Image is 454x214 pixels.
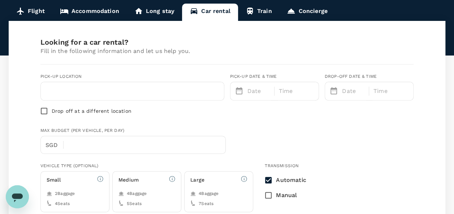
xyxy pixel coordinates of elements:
[55,200,70,208] span: 4 Seats
[40,47,414,55] p: Fill in the following information and let us help you.
[127,4,182,21] a: Long stay
[199,200,213,208] span: 7 Seats
[6,185,29,208] iframe: Button to launch messaging window
[40,127,226,134] div: Max Budget (per vehicle, per day)
[342,87,365,95] p: Date
[9,4,52,21] a: Flight
[40,162,253,170] div: Vehicle type (optional)
[118,176,139,184] h6: Medium
[46,141,63,150] p: SGD
[265,162,311,170] div: Transmission
[279,87,293,95] p: Time
[40,73,132,80] div: Pick-up location
[276,176,306,184] p: Automatic
[55,190,75,197] span: 2 Baggage
[182,4,238,21] a: Car rental
[325,73,414,80] div: Drop-off date & time
[52,107,131,115] p: Drop off at a different location
[279,4,335,21] a: Concierge
[127,200,142,208] span: 5 Seats
[47,176,61,184] h6: Small
[247,87,270,95] p: Date
[373,87,388,95] p: Time
[199,190,219,197] span: 4 Baggage
[127,190,147,197] span: 4 Baggage
[276,191,297,200] p: Manual
[52,4,127,21] a: Accommodation
[238,4,280,21] a: Train
[190,176,204,184] h6: Large
[40,38,414,46] h3: Looking for a car rental?
[230,73,319,80] div: Pick-up date & time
